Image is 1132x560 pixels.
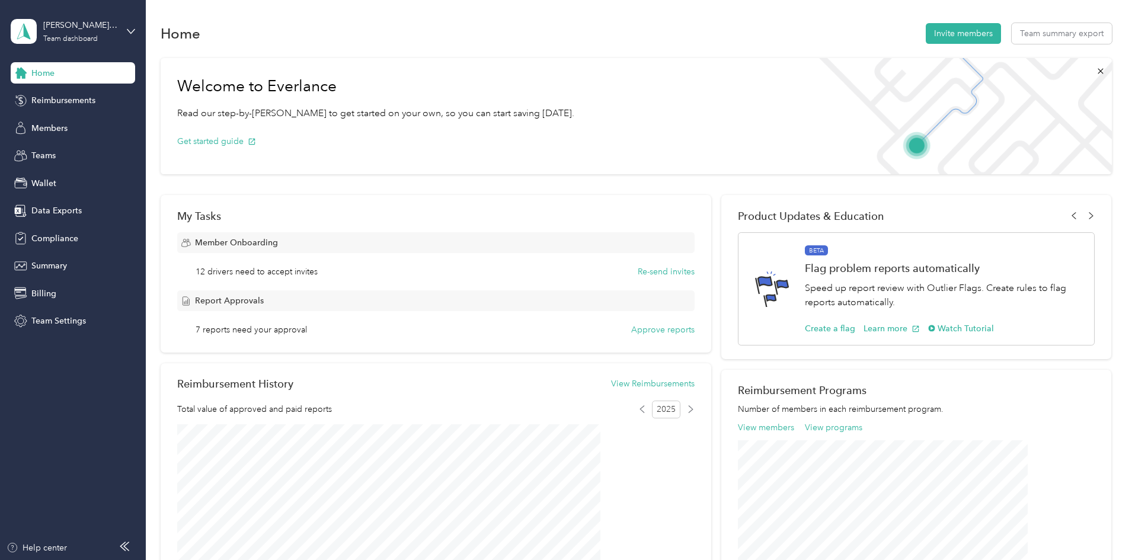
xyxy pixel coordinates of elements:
button: Approve reports [631,324,695,336]
span: Team Settings [31,315,86,327]
p: Number of members in each reimbursement program. [738,403,1095,415]
span: Data Exports [31,204,82,217]
button: Invite members [926,23,1001,44]
span: Home [31,67,55,79]
div: My Tasks [177,210,695,222]
h1: Home [161,27,200,40]
button: View members [738,421,794,434]
span: 2025 [652,401,680,418]
span: Wallet [31,177,56,190]
h2: Reimbursement Programs [738,384,1095,396]
h2: Reimbursement History [177,377,293,390]
span: Compliance [31,232,78,245]
span: Reimbursements [31,94,95,107]
span: Product Updates & Education [738,210,884,222]
span: 12 drivers need to accept invites [196,265,318,278]
span: Report Approvals [195,295,264,307]
span: Member Onboarding [195,236,278,249]
h1: Flag problem reports automatically [805,262,1082,274]
button: View Reimbursements [611,377,695,390]
button: Help center [7,542,67,554]
span: 7 reports need your approval [196,324,307,336]
img: Welcome to everlance [807,58,1111,174]
button: View programs [805,421,862,434]
iframe: Everlance-gr Chat Button Frame [1066,494,1132,560]
span: Summary [31,260,67,272]
div: Team dashboard [43,36,98,43]
p: Speed up report review with Outlier Flags. Create rules to flag reports automatically. [805,281,1082,310]
button: Watch Tutorial [928,322,994,335]
div: [PERSON_NAME] Distributors [43,19,117,31]
h1: Welcome to Everlance [177,77,574,96]
span: BETA [805,245,828,256]
button: Team summary export [1012,23,1112,44]
span: Total value of approved and paid reports [177,403,332,415]
button: Get started guide [177,135,256,148]
button: Create a flag [805,322,855,335]
span: Members [31,122,68,135]
button: Learn more [864,322,920,335]
span: Billing [31,287,56,300]
p: Read our step-by-[PERSON_NAME] to get started on your own, so you can start saving [DATE]. [177,106,574,121]
button: Re-send invites [638,265,695,278]
span: Teams [31,149,56,162]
